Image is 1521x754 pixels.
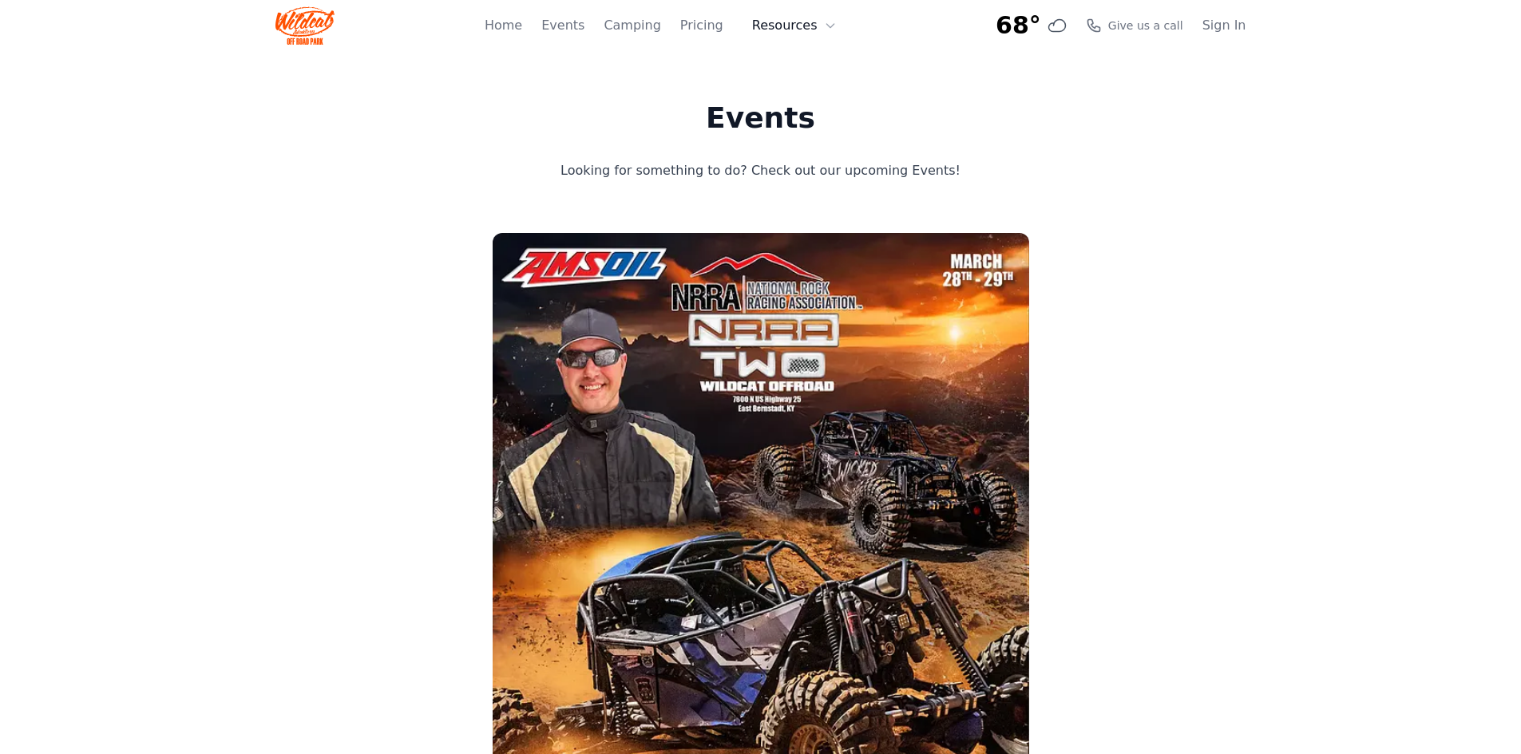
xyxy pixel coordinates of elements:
a: Camping [604,16,660,35]
a: Give us a call [1086,18,1183,34]
a: Pricing [680,16,723,35]
h1: Events [497,102,1025,134]
a: Home [485,16,522,35]
p: Looking for something to do? Check out our upcoming Events! [497,160,1025,182]
a: Sign In [1202,16,1246,35]
span: 68° [996,11,1041,40]
a: Events [541,16,584,35]
img: Wildcat Logo [275,6,335,45]
span: Give us a call [1108,18,1183,34]
button: Resources [743,10,846,41]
